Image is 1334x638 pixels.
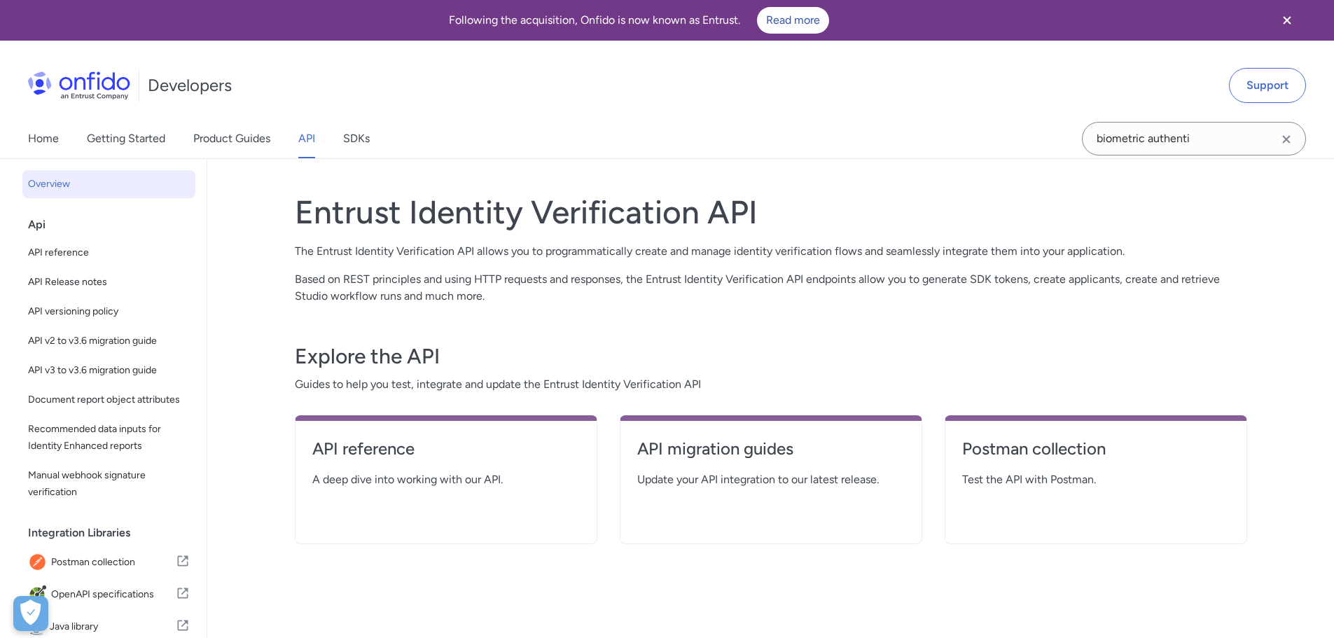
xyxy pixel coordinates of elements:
[87,119,165,158] a: Getting Started
[28,211,201,239] div: Api
[28,585,51,604] img: IconOpenAPI specifications
[757,7,829,34] a: Read more
[295,243,1247,260] p: The Entrust Identity Verification API allows you to programmatically create and manage identity v...
[51,553,176,572] span: Postman collection
[28,519,201,547] div: Integration Libraries
[28,303,190,320] span: API versioning policy
[312,438,580,471] a: API reference
[22,298,195,326] a: API versioning policy
[17,7,1261,34] div: Following the acquisition, Onfido is now known as Entrust.
[962,438,1230,471] a: Postman collection
[28,553,51,572] img: IconPostman collection
[1279,12,1295,29] svg: Close banner
[1082,122,1306,155] input: Onfido search input field
[28,71,130,99] img: Onfido Logo
[28,467,190,501] span: Manual webhook signature verification
[28,333,190,349] span: API v2 to v3.6 migration guide
[637,438,905,471] a: API migration guides
[343,119,370,158] a: SDKs
[637,471,905,488] span: Update your API integration to our latest release.
[28,391,190,408] span: Document report object attributes
[28,362,190,379] span: API v3 to v3.6 migration guide
[312,438,580,460] h4: API reference
[22,462,195,506] a: Manual webhook signature verification
[22,579,195,610] a: IconOpenAPI specificationsOpenAPI specifications
[22,356,195,384] a: API v3 to v3.6 migration guide
[1278,131,1295,148] svg: Clear search field button
[298,119,315,158] a: API
[312,471,580,488] span: A deep dive into working with our API.
[295,193,1247,232] h1: Entrust Identity Verification API
[22,547,195,578] a: IconPostman collectionPostman collection
[22,415,195,460] a: Recommended data inputs for Identity Enhanced reports
[22,327,195,355] a: API v2 to v3.6 migration guide
[295,342,1247,370] h3: Explore the API
[193,119,270,158] a: Product Guides
[1229,68,1306,103] a: Support
[51,585,176,604] span: OpenAPI specifications
[28,176,190,193] span: Overview
[148,74,232,97] h1: Developers
[295,376,1247,393] span: Guides to help you test, integrate and update the Entrust Identity Verification API
[28,119,59,158] a: Home
[13,596,48,631] button: Open Preferences
[28,421,190,455] span: Recommended data inputs for Identity Enhanced reports
[1261,3,1313,38] button: Close banner
[962,471,1230,488] span: Test the API with Postman.
[637,438,905,460] h4: API migration guides
[22,268,195,296] a: API Release notes
[50,617,176,637] span: Java library
[22,170,195,198] a: Overview
[22,239,195,267] a: API reference
[962,438,1230,460] h4: Postman collection
[22,386,195,414] a: Document report object attributes
[13,596,48,631] div: Cookie Preferences
[28,274,190,291] span: API Release notes
[295,271,1247,305] p: Based on REST principles and using HTTP requests and responses, the Entrust Identity Verification...
[28,244,190,261] span: API reference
